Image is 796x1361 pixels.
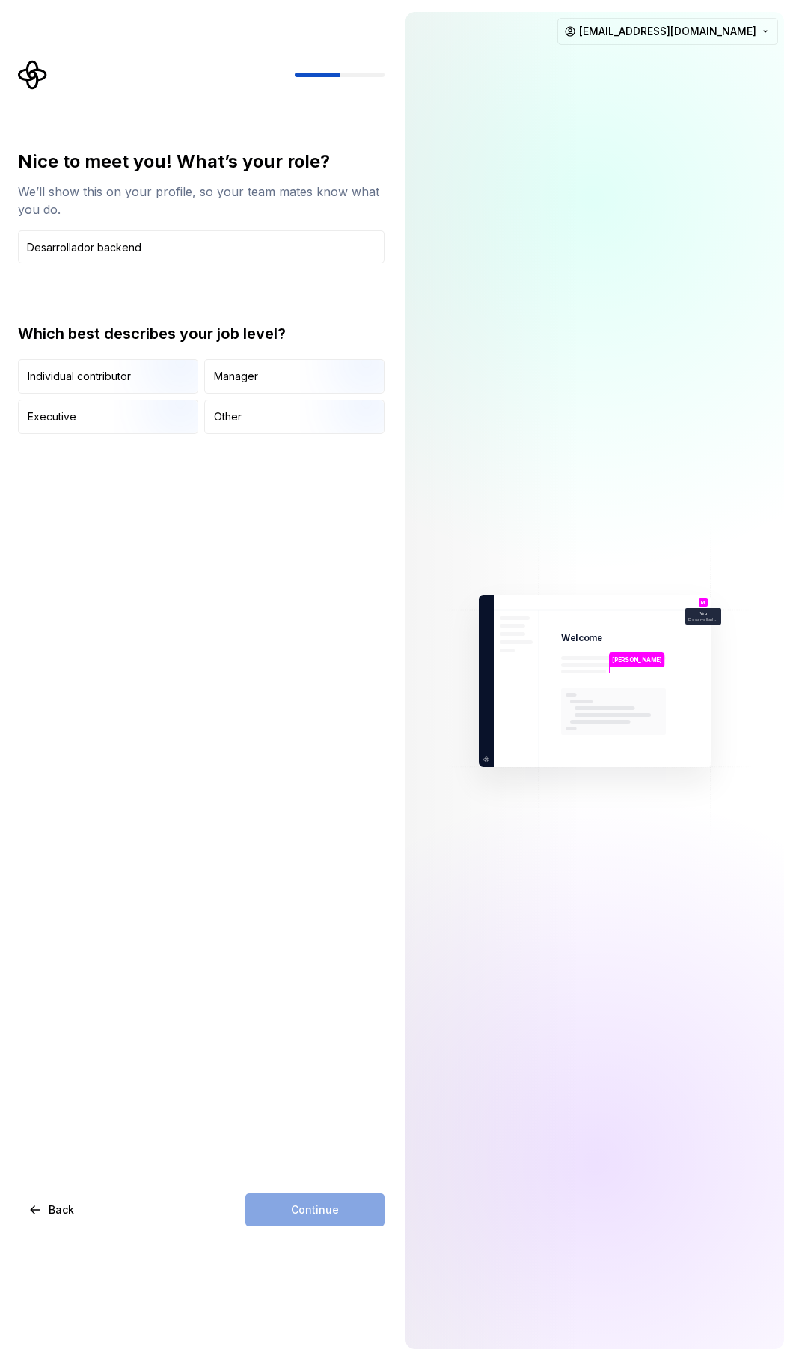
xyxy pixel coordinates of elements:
[612,655,662,664] p: [PERSON_NAME]
[28,409,76,424] div: Executive
[18,150,385,174] div: Nice to meet you! What’s your role?
[18,323,385,344] div: Which best describes your job level?
[688,617,718,622] p: Desarrollador backend
[18,183,385,218] div: We’ll show this on your profile, so your team mates know what you do.
[49,1202,74,1217] span: Back
[557,18,778,45] button: [EMAIL_ADDRESS][DOMAIN_NAME]
[28,369,131,384] div: Individual contributor
[214,369,258,384] div: Manager
[18,230,385,263] input: Job title
[18,1193,87,1226] button: Back
[561,632,602,644] p: Welcome
[579,24,756,39] span: [EMAIL_ADDRESS][DOMAIN_NAME]
[214,409,242,424] div: Other
[699,611,708,616] p: You
[701,600,705,605] p: M
[18,60,48,90] svg: Supernova Logo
